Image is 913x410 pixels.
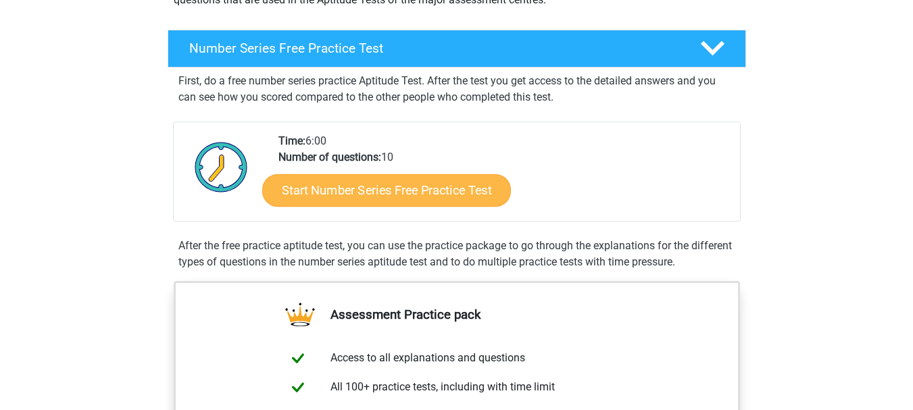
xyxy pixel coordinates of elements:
[187,133,255,201] img: Clock
[162,30,751,68] a: Number Series Free Practice Test
[178,73,735,105] p: First, do a free number series practice Aptitude Test. After the test you get access to the detai...
[173,238,741,270] div: After the free practice aptitude test, you can use the practice package to go through the explana...
[278,134,305,147] b: Time:
[189,41,678,56] h4: Number Series Free Practice Test
[262,174,511,206] a: Start Number Series Free Practice Test
[268,133,739,221] div: 6:00 10
[278,151,381,163] b: Number of questions:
